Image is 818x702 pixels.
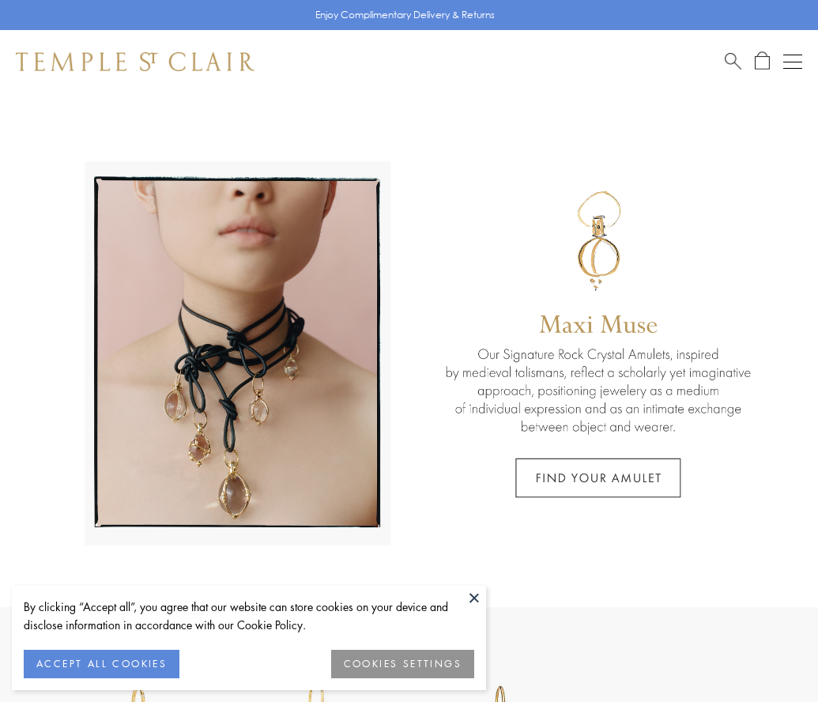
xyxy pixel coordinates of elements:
img: Temple St. Clair [16,52,254,71]
button: Open navigation [783,52,802,71]
button: ACCEPT ALL COOKIES [24,650,179,678]
div: By clicking “Accept all”, you agree that our website can store cookies on your device and disclos... [24,598,474,634]
button: COOKIES SETTINGS [331,650,474,678]
p: Enjoy Complimentary Delivery & Returns [315,7,495,23]
a: Open Shopping Bag [755,51,770,71]
a: Search [725,51,741,71]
